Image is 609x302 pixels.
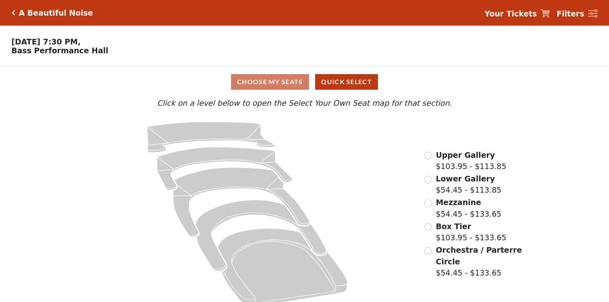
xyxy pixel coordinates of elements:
[436,222,471,231] span: Box Tier
[436,198,481,207] span: Mezzanine
[19,8,93,18] h5: A Beautiful Noise
[436,151,495,159] span: Upper Gallery
[436,197,501,219] label: $54.45 - $133.65
[436,221,506,244] label: $103.95 - $133.65
[484,8,550,20] a: Your Tickets
[436,174,495,183] span: Lower Gallery
[436,246,522,266] span: Orchestra / Parterre Circle
[484,9,537,18] strong: Your Tickets
[147,122,275,153] path: Upper Gallery - Seats Available: 295
[436,173,501,196] label: $54.45 - $113.85
[436,244,523,279] label: $54.45 - $133.65
[315,74,378,90] button: Quick Select
[436,149,506,172] label: $103.95 - $113.85
[157,147,292,190] path: Lower Gallery - Seats Available: 80
[82,97,527,109] p: Click on a level below to open the Select Your Own Seat map for that section.
[557,9,584,18] strong: Filters
[557,8,597,20] a: Filters
[12,10,15,16] a: Click here to go back to filters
